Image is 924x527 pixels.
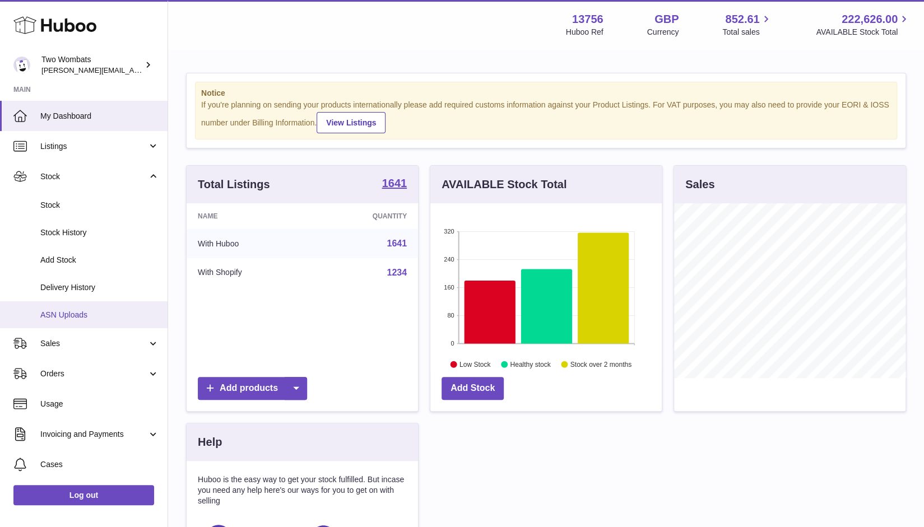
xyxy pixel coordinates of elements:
[40,429,147,440] span: Invoicing and Payments
[187,229,312,258] td: With Huboo
[816,12,911,38] a: 222,626.00 AVAILABLE Stock Total
[447,312,454,319] text: 80
[312,203,418,229] th: Quantity
[40,255,159,265] span: Add Stock
[572,12,603,27] strong: 13756
[566,27,603,38] div: Huboo Ref
[382,178,407,189] strong: 1641
[198,177,270,192] h3: Total Listings
[40,310,159,320] span: ASN Uploads
[40,200,159,211] span: Stock
[722,12,772,38] a: 852.61 Total sales
[40,141,147,152] span: Listings
[654,12,679,27] strong: GBP
[187,203,312,229] th: Name
[40,282,159,293] span: Delivery History
[13,485,154,505] a: Log out
[198,435,222,450] h3: Help
[444,256,454,263] text: 240
[510,360,551,368] text: Healthy stock
[722,27,772,38] span: Total sales
[40,111,159,122] span: My Dashboard
[198,474,407,506] p: Huboo is the easy way to get your stock fulfilled. But incase you need any help here's our ways f...
[444,228,454,235] text: 320
[13,57,30,73] img: philip.carroll@twowombats.com
[387,239,407,248] a: 1641
[40,369,147,379] span: Orders
[444,284,454,291] text: 160
[201,88,891,99] strong: Notice
[816,27,911,38] span: AVAILABLE Stock Total
[459,360,491,368] text: Low Stock
[40,399,159,409] span: Usage
[201,100,891,133] div: If you're planning on sending your products internationally please add required customs informati...
[442,377,504,400] a: Add Stock
[570,360,632,368] text: Stock over 2 months
[442,177,567,192] h3: AVAILABLE Stock Total
[382,178,407,191] a: 1641
[40,338,147,349] span: Sales
[387,268,407,277] a: 1234
[842,12,898,27] span: 222,626.00
[685,177,714,192] h3: Sales
[41,66,285,74] span: [PERSON_NAME][EMAIL_ADDRESS][PERSON_NAME][DOMAIN_NAME]
[198,377,307,400] a: Add products
[451,340,454,347] text: 0
[40,459,159,470] span: Cases
[317,112,386,133] a: View Listings
[41,54,142,76] div: Two Wombats
[725,12,759,27] span: 852.61
[40,227,159,238] span: Stock History
[187,258,312,287] td: With Shopify
[40,171,147,182] span: Stock
[647,27,679,38] div: Currency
